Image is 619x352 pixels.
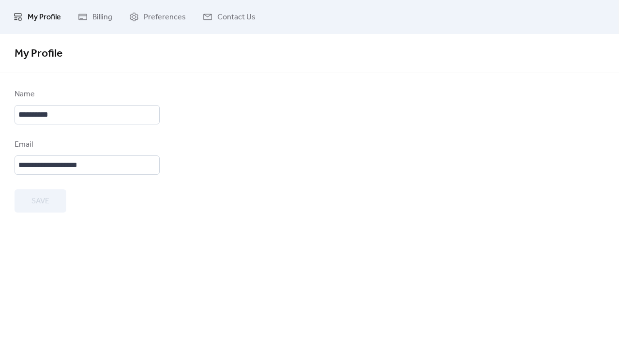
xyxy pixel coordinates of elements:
[71,4,120,30] a: Billing
[217,12,256,23] span: Contact Us
[196,4,263,30] a: Contact Us
[122,4,193,30] a: Preferences
[15,139,158,151] div: Email
[15,43,62,64] span: My Profile
[6,4,68,30] a: My Profile
[92,12,112,23] span: Billing
[28,12,61,23] span: My Profile
[15,89,158,100] div: Name
[144,12,186,23] span: Preferences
